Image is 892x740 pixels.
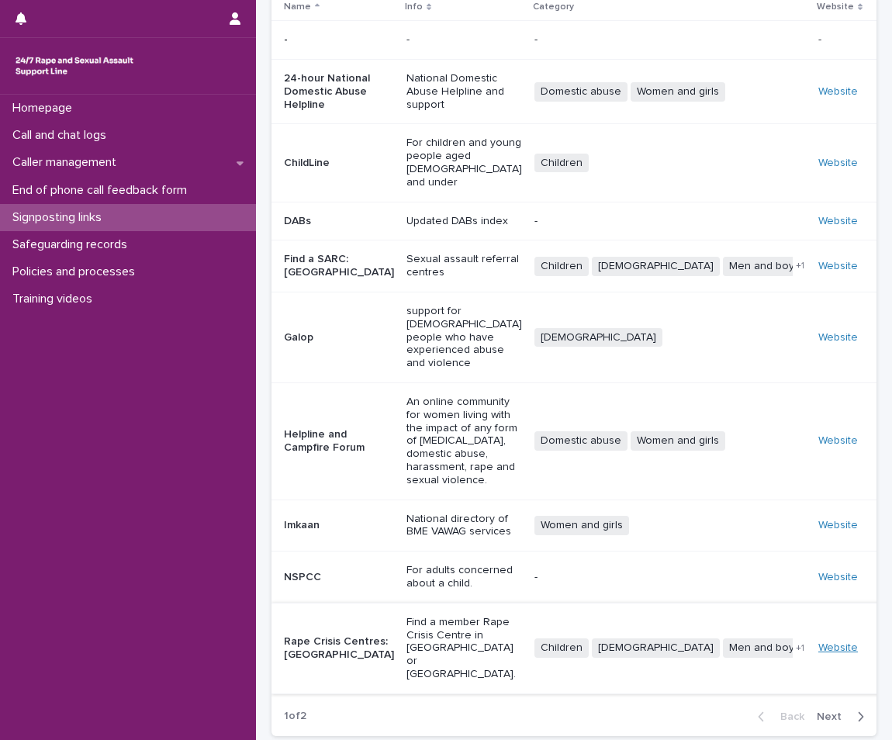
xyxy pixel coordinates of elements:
[817,711,851,722] span: Next
[6,210,114,225] p: Signposting links
[284,331,394,344] p: Galop
[534,328,662,348] span: [DEMOGRAPHIC_DATA]
[6,237,140,252] p: Safeguarding records
[534,516,629,535] span: Women and girls
[818,642,858,653] a: Website
[284,33,394,47] p: -
[723,638,806,658] span: Men and boys
[271,21,887,60] tr: -----
[818,86,858,97] a: Website
[406,616,522,681] p: Find a member Rape Crisis Centre in [GEOGRAPHIC_DATA] or [GEOGRAPHIC_DATA].
[818,520,858,531] a: Website
[818,332,858,343] a: Website
[406,137,522,188] p: For children and young people aged [DEMOGRAPHIC_DATA] and under
[406,513,522,539] p: National directory of BME VAWAG services
[271,500,887,552] tr: ImkaanNational directory of BME VAWAG servicesWomen and girlsWebsite
[12,50,137,81] img: rhQMoQhaT3yELyF149Cw
[534,257,589,276] span: Children
[271,382,887,500] tr: Helpline and Campfire ForumAn online community for women living with the impact of any form of [M...
[271,59,887,123] tr: 24-hour National Domestic Abuse HelplineNational Domestic Abuse Helpline and supportDomestic abus...
[271,603,887,693] tr: Rape Crisis Centres: [GEOGRAPHIC_DATA]Find a member Rape Crisis Centre in [GEOGRAPHIC_DATA] or [G...
[406,253,522,279] p: Sexual assault referral centres
[284,519,394,532] p: Imkaan
[406,305,522,370] p: support for [DEMOGRAPHIC_DATA] people who have experienced abuse and violence
[723,257,806,276] span: Men and boys
[818,157,858,168] a: Website
[6,265,147,279] p: Policies and processes
[406,72,522,111] p: National Domestic Abuse Helpline and support
[811,710,876,724] button: Next
[534,571,806,584] p: -
[271,240,887,292] tr: Find a SARC: [GEOGRAPHIC_DATA]Sexual assault referral centresChildren[DEMOGRAPHIC_DATA]Men and bo...
[271,697,319,735] p: 1 of 2
[534,154,589,173] span: Children
[271,124,887,202] tr: ChildLineFor children and young people aged [DEMOGRAPHIC_DATA] and underChildrenWebsite
[796,261,804,271] span: + 1
[631,82,725,102] span: Women and girls
[6,292,105,306] p: Training videos
[771,711,804,722] span: Back
[745,710,811,724] button: Back
[534,638,589,658] span: Children
[6,128,119,143] p: Call and chat logs
[271,292,887,382] tr: Galopsupport for [DEMOGRAPHIC_DATA] people who have experienced abuse and violence[DEMOGRAPHIC_DA...
[284,428,394,455] p: Helpline and Campfire Forum
[406,33,522,47] p: -
[592,638,720,658] span: [DEMOGRAPHIC_DATA]
[818,216,858,226] a: Website
[818,435,858,446] a: Website
[534,82,628,102] span: Domestic abuse
[406,215,522,228] p: Updated DABs index
[592,257,720,276] span: [DEMOGRAPHIC_DATA]
[271,552,887,603] tr: NSPCCFor adults concerned about a child.-Website
[631,431,725,451] span: Women and girls
[534,215,806,228] p: -
[818,261,858,271] a: Website
[284,72,394,111] p: 24-hour National Domestic Abuse Helpline
[6,183,199,198] p: End of phone call feedback form
[818,30,825,47] p: -
[534,33,806,47] p: -
[284,635,394,662] p: Rape Crisis Centres: [GEOGRAPHIC_DATA]
[271,202,887,240] tr: DABsUpdated DABs index-Website
[284,215,394,228] p: DABs
[6,155,129,170] p: Caller management
[406,396,522,487] p: An online community for women living with the impact of any form of [MEDICAL_DATA], domestic abus...
[796,644,804,653] span: + 1
[284,571,394,584] p: NSPCC
[284,157,394,170] p: ChildLine
[818,572,858,583] a: Website
[6,101,85,116] p: Homepage
[284,253,394,279] p: Find a SARC: [GEOGRAPHIC_DATA]
[406,564,522,590] p: For adults concerned about a child.
[534,431,628,451] span: Domestic abuse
